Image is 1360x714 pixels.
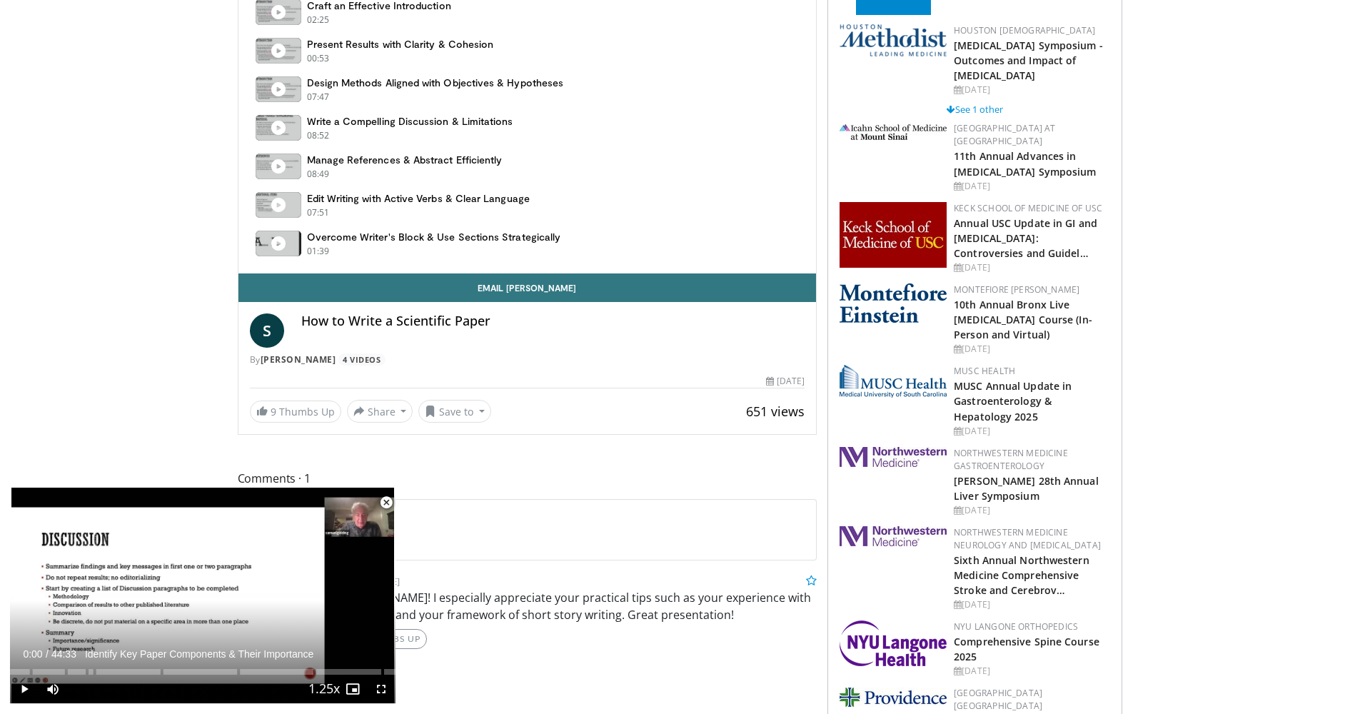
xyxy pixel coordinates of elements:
div: [DATE] [766,375,805,388]
button: Close [372,488,401,518]
img: 37f2bdae-6af4-4c49-ae65-fb99e80643fa.png.150x105_q85_autocrop_double_scale_upscale_version-0.2.jpg [840,447,947,467]
span: Identify Key Paper Components & Their Importance [85,648,313,660]
span: 651 views [746,403,805,420]
img: 28791e84-01ee-459c-8a20-346b708451fc.webp.150x105_q85_autocrop_double_scale_upscale_version-0.2.png [840,365,947,398]
div: Progress Bar [10,669,396,675]
a: 10th Annual Bronx Live [MEDICAL_DATA] Course (In-Person and Virtual) [954,298,1092,341]
div: [DATE] [954,598,1110,611]
a: Sixth Annual Northwestern Medicine Comprehensive Stroke and Cerebrov… [954,553,1089,597]
img: 2a462fb6-9365-492a-ac79-3166a6f924d8.png.150x105_q85_autocrop_double_scale_upscale_version-0.2.jpg [840,526,947,546]
button: Enable picture-in-picture mode [338,675,367,703]
img: 5e4488cc-e109-4a4e-9fd9-73bb9237ee91.png.150x105_q85_autocrop_double_scale_upscale_version-0.2.png [840,24,947,56]
h4: How to Write a Scientific Paper [301,313,805,329]
div: [DATE] [954,504,1110,517]
a: 9 Thumbs Up [250,401,341,423]
a: [PERSON_NAME] 28th Annual Liver Symposium [954,474,1099,503]
img: 9aead070-c8c9-47a8-a231-d8565ac8732e.png.150x105_q85_autocrop_double_scale_upscale_version-0.2.jpg [840,688,947,707]
a: S [250,313,284,348]
a: 4 Videos [338,353,386,366]
a: Montefiore [PERSON_NAME] [954,283,1079,296]
button: Share [347,400,413,423]
p: 07:51 [307,206,330,219]
a: Comprehensive Spine Course 2025 [954,635,1099,663]
a: Northwestern Medicine Neurology and [MEDICAL_DATA] [954,526,1101,551]
h4: Overcome Writer's Block & Use Sections Strategically [307,231,561,243]
button: Playback Rate [310,675,338,703]
span: 0:00 [23,648,42,660]
a: 11th Annual Advances in [MEDICAL_DATA] Symposium [954,149,1096,178]
div: [DATE] [954,261,1110,274]
div: [DATE] [954,343,1110,356]
img: b0142b4c-93a1-4b58-8f91-5265c282693c.png.150x105_q85_autocrop_double_scale_upscale_version-0.2.png [840,283,947,323]
button: Mute [39,675,67,703]
span: 44:33 [51,648,76,660]
video-js: Video Player [10,488,396,704]
p: 08:52 [307,129,330,142]
p: 00:53 [307,52,330,65]
div: By [250,353,805,366]
h4: Edit Writing with Active Verbs & Clear Language [307,192,530,205]
button: Fullscreen [367,675,396,703]
h4: Manage References & Abstract Efficiently [307,154,503,166]
span: 9 [271,405,276,418]
small: [DATE] [372,575,400,588]
div: [DATE] [954,84,1110,96]
div: [DATE] [954,665,1110,678]
a: [GEOGRAPHIC_DATA] [GEOGRAPHIC_DATA] [954,687,1042,712]
a: [PERSON_NAME] [261,353,336,366]
a: [GEOGRAPHIC_DATA] at [GEOGRAPHIC_DATA] [954,122,1055,147]
p: 01:39 [307,245,330,258]
p: 02:25 [307,14,330,26]
h4: Present Results with Clarity & Cohesion [307,38,494,51]
img: 3aa743c9-7c3f-4fab-9978-1464b9dbe89c.png.150x105_q85_autocrop_double_scale_upscale_version-0.2.jpg [840,124,947,140]
span: Comments 1 [238,469,817,488]
img: 196d80fa-0fd9-4c83-87ed-3e4f30779ad7.png.150x105_q85_autocrop_double_scale_upscale_version-0.2.png [840,620,947,666]
a: Houston [DEMOGRAPHIC_DATA] [954,24,1095,36]
a: Email [PERSON_NAME] [238,273,817,302]
div: [DATE] [954,180,1110,193]
a: [MEDICAL_DATA] Symposium - Outcomes and Impact of [MEDICAL_DATA] [954,39,1103,82]
h4: Design Methods Aligned with Objectives & Hypotheses [307,76,564,89]
a: Keck School of Medicine of USC [954,202,1102,214]
a: MUSC Annual Update in Gastroenterology & Hepatology 2025 [954,379,1072,423]
button: Play [10,675,39,703]
a: Northwestern Medicine Gastroenterology [954,447,1068,472]
a: NYU Langone Orthopedics [954,620,1078,633]
div: [DATE] [954,425,1110,438]
h4: Write a Compelling Discussion & Limitations [307,115,513,128]
a: Annual USC Update in GI and [MEDICAL_DATA]: Controversies and Guidel… [954,216,1097,260]
a: See 1 other [947,103,1003,116]
button: Save to [418,400,491,423]
span: / [46,648,49,660]
p: Thank you [PERSON_NAME]! I especially appreciate your practical tips such as your experience with... [281,589,817,623]
img: 7b941f1f-d101-407a-8bfa-07bd47db01ba.png.150x105_q85_autocrop_double_scale_upscale_version-0.2.jpg [840,202,947,268]
p: 07:47 [307,91,330,104]
p: 08:49 [307,168,330,181]
a: MUSC Health [954,365,1015,377]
